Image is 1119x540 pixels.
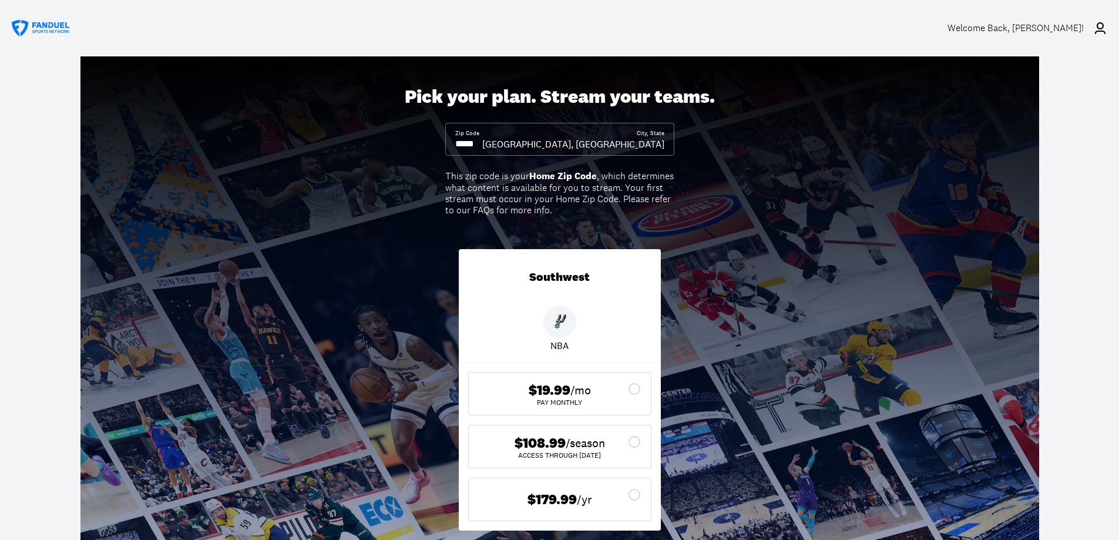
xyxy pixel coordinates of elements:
div: This zip code is your , which determines what content is available for you to stream. Your first ... [445,170,674,216]
div: ACCESS THROUGH [DATE] [478,452,641,459]
span: /season [566,435,605,451]
div: City, State [637,129,664,137]
b: Home Zip Code [529,170,597,182]
p: NBA [550,338,569,353]
div: Welcome Back , [PERSON_NAME]! [947,22,1084,33]
div: Pay Monthly [478,399,641,406]
div: Zip Code [455,129,479,137]
div: Southwest [459,249,661,306]
span: /yr [577,491,592,508]
img: Spurs [552,314,567,330]
span: $108.99 [515,435,566,452]
span: $19.99 [529,382,570,399]
div: Pick your plan. Stream your teams. [405,86,715,108]
span: /mo [570,382,591,398]
div: [GEOGRAPHIC_DATA], [GEOGRAPHIC_DATA] [482,137,664,150]
a: Welcome Back, [PERSON_NAME]! [947,12,1107,45]
span: $179.99 [527,491,577,508]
